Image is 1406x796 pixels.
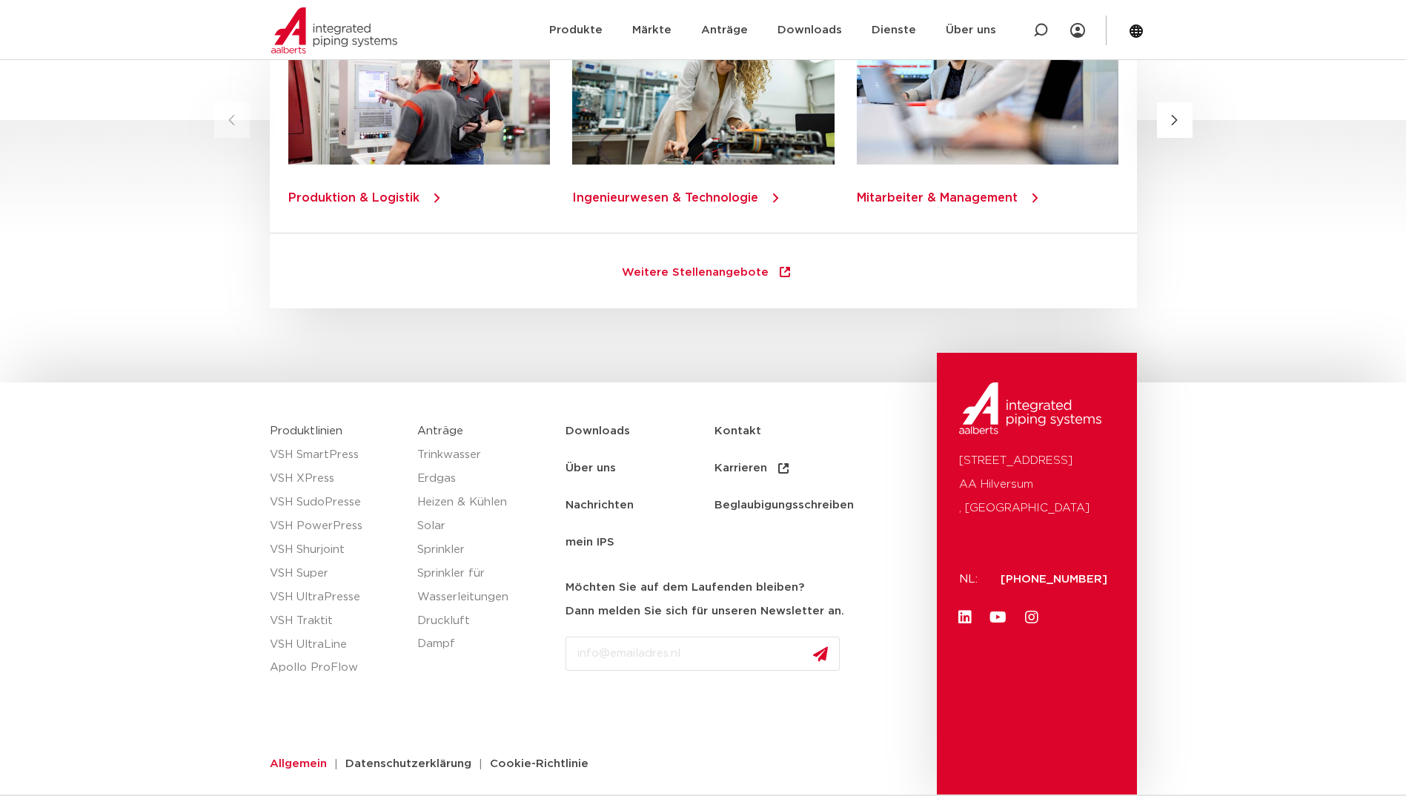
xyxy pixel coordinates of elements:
[334,758,483,769] a: Datenschutzerklärung
[566,413,929,561] nav: Menü
[270,443,403,467] a: VSH SmartPress
[270,758,327,769] span: Allgemein
[959,568,983,591] p: NL:
[1157,102,1193,138] button: Nächste Folie
[479,758,600,769] a: Cookie-Richtlinie
[417,467,551,491] a: Erdgas
[959,449,1115,520] p: [STREET_ADDRESS] AA Hilversum , [GEOGRAPHIC_DATA]
[1001,574,1107,585] a: [PHONE_NUMBER]
[417,443,551,467] a: Trinkwasser
[270,609,403,633] a: VSH Traktit
[872,24,916,36] font: Dienste
[270,562,403,586] a: VSH Super
[714,487,863,524] a: Beglaubigungsschreiben
[714,413,863,450] a: Kontakt
[714,457,767,480] font: Karrieren
[270,656,403,680] a: Apollo ProFlow
[270,467,403,491] a: VSH XPress
[270,538,403,562] a: VSH Shurjoint
[622,267,769,282] span: Weitere Stellenangebote
[417,425,463,437] a: Anträge
[566,413,714,450] a: Downloads
[856,192,1017,204] a: Mitarbeiter & Management
[288,192,420,204] a: Produktion & Logistik
[566,582,804,593] strong: Möchten Sie auf dem Laufenden bleiben?
[572,192,758,204] a: Ingenieurwesen & Technologie
[813,646,828,662] img: send.svg
[566,683,791,740] iframe: reCAPTCHA
[417,609,551,633] a: Druckluft
[270,514,403,538] a: VSH PowerPress
[214,102,250,138] button: Vorherige Folie
[270,633,403,657] a: VSH UltraLine
[345,758,471,769] span: Datenschutzerklärung
[270,586,403,609] a: VSH UltraPresse
[270,491,403,514] a: VSH SudoPresse
[490,758,588,769] span: Cookie-Richtlinie
[259,758,338,769] a: Allgemein
[566,450,714,487] a: Über uns
[777,24,842,36] font: Downloads
[946,24,996,36] font: Über uns
[270,425,342,437] a: Produktlinien
[566,637,840,671] input: info@emailadres.nl
[566,487,714,524] a: Nachrichten
[592,252,822,293] a: Weitere Stellenangebote
[417,514,551,538] a: Solar
[566,606,844,617] strong: Dann melden Sie sich für unseren Newsletter an.
[566,524,714,561] a: mein IPS
[714,450,863,487] a: Karrieren
[417,491,551,514] a: Heizen & Kühlen
[417,538,551,562] a: Sprinkler
[417,632,551,656] a: Dampf
[417,562,551,609] a: Sprinkler für Wasserleitungen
